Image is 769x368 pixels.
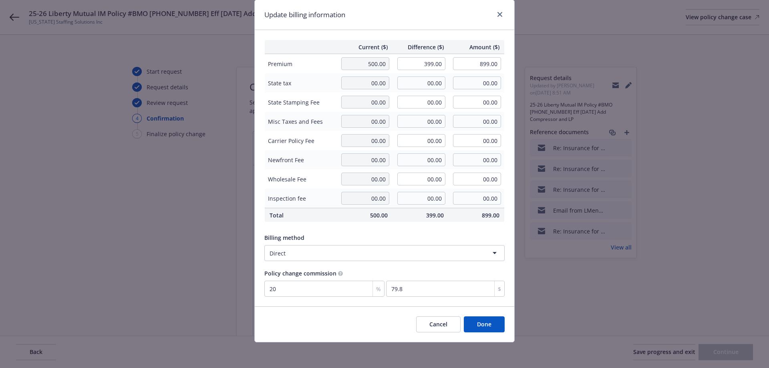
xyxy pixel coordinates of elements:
span: Wholesale Fee [268,175,333,183]
span: $ [498,285,501,293]
h1: Update billing information [264,10,345,20]
span: 899.00 [453,211,500,219]
span: Misc Taxes and Fees [268,117,333,126]
span: 399.00 [397,211,444,219]
span: Premium [268,60,333,68]
a: close [495,10,505,19]
button: Cancel [416,316,461,332]
span: % [376,285,381,293]
span: Newfront Fee [268,156,333,164]
span: State Stamping Fee [268,98,333,107]
span: Amount ($) [453,43,500,51]
span: Current ($) [341,43,388,51]
span: Policy change commission [264,269,336,277]
span: State tax [268,79,333,87]
span: Billing method [264,234,304,241]
span: Total [270,211,332,219]
span: 500.00 [341,211,388,219]
span: Carrier Policy Fee [268,137,333,145]
span: Difference ($) [397,43,444,51]
span: Inspection fee [268,194,333,203]
button: Done [464,316,505,332]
